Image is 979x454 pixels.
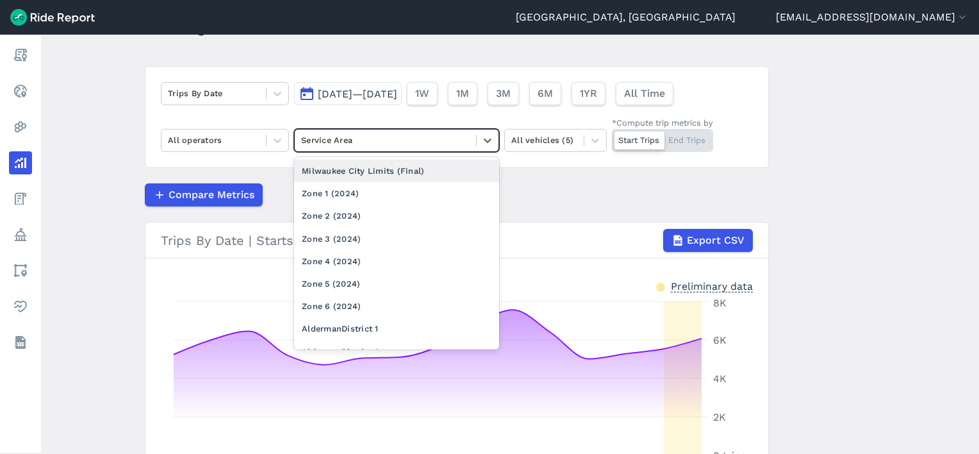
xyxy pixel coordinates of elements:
[9,223,32,246] a: Policy
[407,82,438,105] button: 1W
[616,82,673,105] button: All Time
[9,331,32,354] a: Datasets
[612,117,713,129] div: *Compute trip metrics by
[9,151,32,174] a: Analyze
[294,205,499,227] div: Zone 2 (2024)
[713,297,727,309] tspan: 8K
[294,228,499,250] div: Zone 3 (2024)
[169,187,254,203] span: Compare Metrics
[516,10,736,25] a: [GEOGRAPHIC_DATA], [GEOGRAPHIC_DATA]
[318,88,397,100] span: [DATE]—[DATE]
[580,86,597,101] span: 1YR
[538,86,553,101] span: 6M
[294,273,499,295] div: Zone 5 (2024)
[529,82,561,105] button: 6M
[713,334,727,346] tspan: 6K
[294,317,499,340] div: AldermanDistrict 1
[624,86,665,101] span: All Time
[671,279,753,292] div: Preliminary data
[572,82,605,105] button: 1YR
[294,295,499,317] div: Zone 6 (2024)
[496,86,511,101] span: 3M
[415,86,429,101] span: 1W
[294,182,499,205] div: Zone 1 (2024)
[663,229,753,252] button: Export CSV
[713,411,726,423] tspan: 2K
[713,373,727,385] tspan: 4K
[9,187,32,210] a: Fees
[145,183,263,206] button: Compare Metrics
[687,233,745,248] span: Export CSV
[10,9,95,26] img: Ride Report
[9,115,32,139] a: Heatmaps
[294,340,499,363] div: AldermanDistrict 2
[294,160,499,182] div: Milwaukee City Limits (Final)
[456,86,469,101] span: 1M
[161,229,753,252] div: Trips By Date | Starts
[294,82,402,105] button: [DATE]—[DATE]
[776,10,969,25] button: [EMAIL_ADDRESS][DOMAIN_NAME]
[9,80,32,103] a: Realtime
[488,82,519,105] button: 3M
[9,44,32,67] a: Report
[9,259,32,282] a: Areas
[9,295,32,318] a: Health
[448,82,477,105] button: 1M
[294,250,499,273] div: Zone 4 (2024)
